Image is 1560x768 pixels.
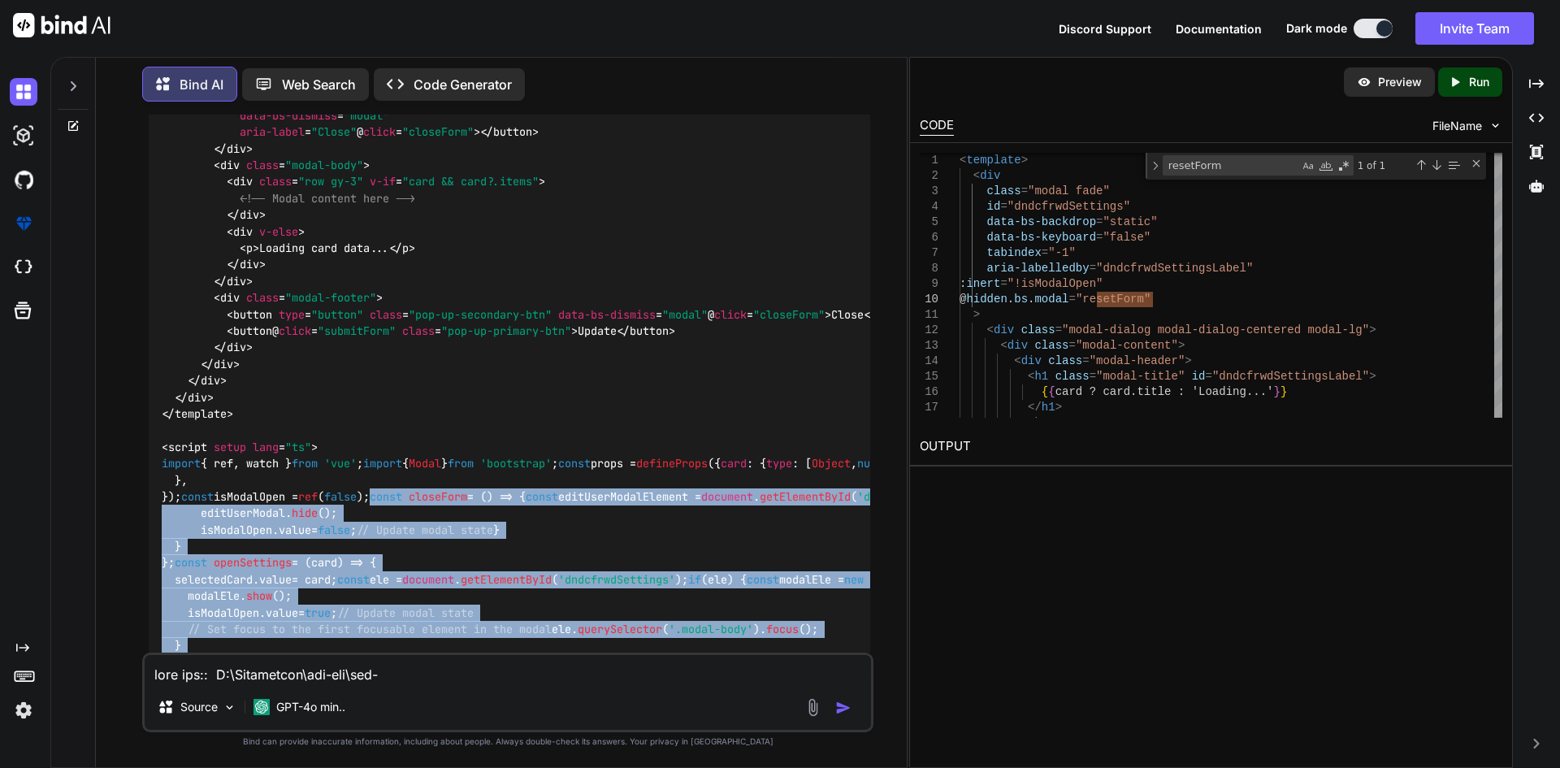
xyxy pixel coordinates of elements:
[920,261,938,276] div: 8
[240,125,305,140] span: aria-label
[1103,231,1150,244] span: "false"
[363,456,402,471] span: import
[282,75,356,94] p: Web Search
[1488,119,1502,132] img: chevron down
[259,175,292,189] span: class
[688,572,701,587] span: if
[188,374,227,388] span: </ >
[1028,370,1034,383] span: <
[1020,154,1027,167] span: >
[285,158,363,172] span: "modal-body"
[175,556,207,571] span: const
[227,341,246,355] span: div
[986,215,1095,228] span: data-bs-backdrop
[240,108,337,123] span: data-bs-dismiss
[10,122,37,150] img: darkAi-studio
[558,456,591,471] span: const
[214,291,383,306] span: < = >
[13,13,110,37] img: Bind AI
[1470,157,1483,170] div: Close (Escape)
[311,125,357,140] span: "Close"
[1185,354,1191,367] span: >
[223,701,236,714] img: Pick Models
[1286,20,1347,37] span: Dark mode
[227,323,578,338] span: < @ = = >
[402,323,435,338] span: class
[920,415,938,431] div: 18
[292,456,318,471] span: from
[1020,354,1041,367] span: div
[966,277,1000,290] span: inert
[1205,370,1211,383] span: =
[240,258,259,272] span: div
[1000,339,1007,352] span: <
[1028,401,1042,414] span: </
[1089,370,1095,383] span: =
[1055,385,1273,398] span: card ? card.title : 'Loading...'
[1191,370,1205,383] span: id
[920,292,938,307] div: 10
[233,323,272,338] span: button
[246,158,279,172] span: class
[617,323,675,338] span: </ >
[311,556,337,571] span: card
[214,274,253,289] span: </ >
[920,338,938,354] div: 13
[214,141,253,156] span: </ >
[1369,323,1376,336] span: >
[760,489,851,504] span: getElementById
[1096,231,1103,244] span: =
[214,556,292,571] span: openSettings
[1089,262,1095,275] span: =
[1089,354,1185,367] span: "modal-header"
[960,293,966,306] span: @
[558,307,656,322] span: data-bs-dismiss
[701,489,753,504] span: document
[920,153,938,168] div: 1
[298,175,363,189] span: "row gy-3"
[766,456,792,471] span: type
[662,307,708,322] span: "modal"
[1280,385,1287,398] span: }
[233,224,253,239] span: div
[1415,12,1534,45] button: Invite Team
[162,456,201,471] span: import
[986,231,1095,244] span: data-bs-keyboard
[1076,339,1178,352] span: "modal-content"
[142,735,873,748] p: Bind can provide inaccurate information, including about people. Always double-check its answers....
[669,622,753,636] span: '.modal-body'
[180,75,223,94] p: Bind AI
[253,699,270,715] img: GPT-4o mini
[1082,293,1144,306] span: resetForm
[480,456,552,471] span: 'bootstrap'
[986,200,1000,213] span: id
[1048,246,1076,259] span: "-1"
[1020,323,1055,336] span: class
[1007,339,1027,352] span: div
[812,456,851,471] span: Object
[960,154,966,167] span: <
[870,572,903,587] span: Modal
[920,168,938,184] div: 2
[240,191,415,206] span: <!-- Modal content here -->
[920,276,938,292] div: 9
[311,307,363,322] span: "button"
[318,523,350,537] span: false
[357,523,493,537] span: // Update modal state
[994,323,1014,336] span: div
[920,245,938,261] div: 7
[1041,385,1047,398] span: {
[370,489,402,504] span: const
[920,116,954,136] div: CODE
[920,199,938,215] div: 4
[493,125,532,140] span: button
[1318,158,1334,174] div: Match Whole Word (Alt+W)
[414,75,512,94] p: Code Generator
[920,184,938,199] div: 3
[1068,293,1075,306] span: =
[753,307,825,322] span: "closeForm"
[630,323,669,338] span: button
[279,307,305,322] span: type
[960,277,966,290] span: :
[181,489,214,504] span: const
